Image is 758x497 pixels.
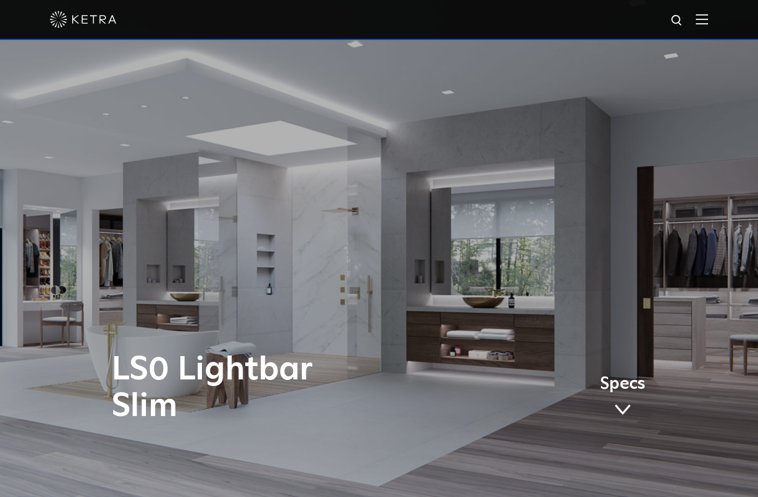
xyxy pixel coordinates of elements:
span: Specs [600,376,645,392]
img: ketra-logo-2019-white [50,11,117,28]
a: Specs [600,376,645,419]
h1: LS0 Lightbar Slim [112,352,425,425]
img: Hamburger%20Nav.svg [696,14,708,24]
img: search icon [670,14,684,28]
